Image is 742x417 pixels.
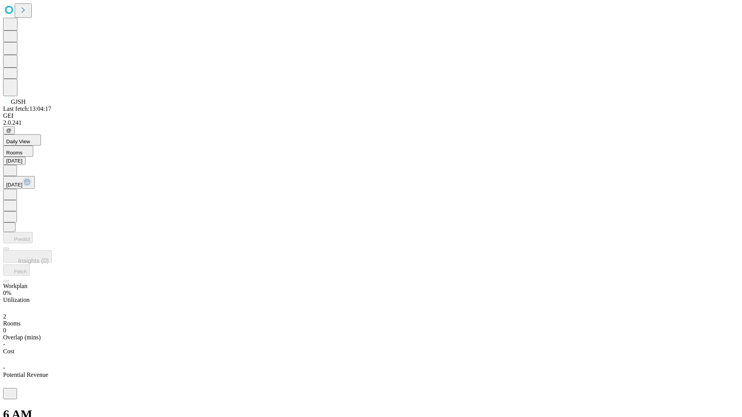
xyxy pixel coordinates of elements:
button: Insights (0) [3,250,52,263]
span: - [3,341,5,347]
button: Rooms [3,146,33,157]
button: Daily View [3,134,41,146]
button: [DATE] [3,176,35,189]
button: @ [3,126,15,134]
span: 2 [3,313,6,320]
span: Cost [3,348,14,354]
span: [DATE] [6,182,22,188]
button: Fetch [3,264,30,276]
div: 2.0.241 [3,119,739,126]
span: 0 [3,327,6,334]
span: Insights (0) [18,258,49,264]
span: Last fetch: 13:04:17 [3,105,51,112]
span: Workplan [3,283,27,289]
span: - [3,364,5,371]
button: Predict [3,232,33,243]
div: GEI [3,112,739,119]
span: Overlap (mins) [3,334,41,341]
span: 0% [3,290,11,296]
button: [DATE] [3,157,26,165]
span: Potential Revenue [3,371,48,378]
span: Daily View [6,139,30,144]
span: Utilization [3,297,29,303]
span: Rooms [6,150,22,156]
span: GJSH [11,98,26,105]
span: @ [6,127,12,133]
span: Rooms [3,320,20,327]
